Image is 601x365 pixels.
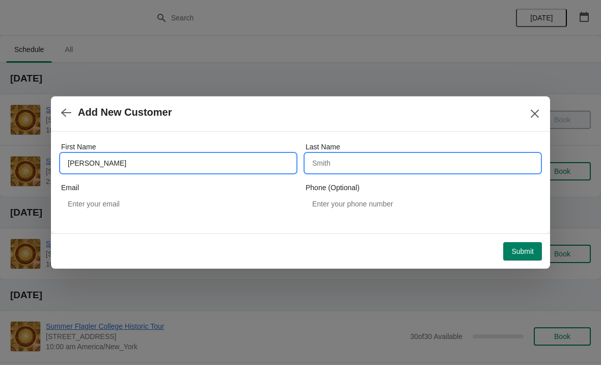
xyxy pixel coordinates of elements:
input: Smith [306,154,540,172]
input: Enter your email [61,195,295,213]
input: John [61,154,295,172]
label: First Name [61,142,96,152]
span: Submit [511,247,534,255]
label: Phone (Optional) [306,182,360,193]
button: Close [526,105,544,123]
label: Last Name [306,142,340,152]
button: Submit [503,242,542,260]
label: Email [61,182,79,193]
h2: Add New Customer [78,107,172,118]
input: Enter your phone number [306,195,540,213]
